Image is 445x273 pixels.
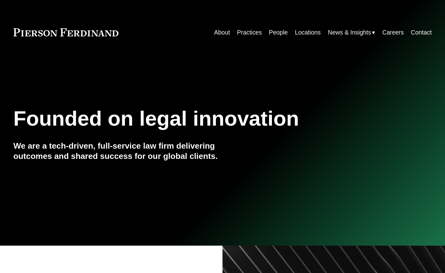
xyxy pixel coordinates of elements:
[328,26,375,39] a: folder dropdown
[411,26,432,39] a: Contact
[237,26,262,39] a: Practices
[269,26,288,39] a: People
[295,26,321,39] a: Locations
[13,106,362,130] h1: Founded on legal innovation
[328,27,371,38] span: News & Insights
[13,141,222,162] h4: We are a tech-driven, full-service law firm delivering outcomes and shared success for our global...
[214,26,230,39] a: About
[382,26,404,39] a: Careers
